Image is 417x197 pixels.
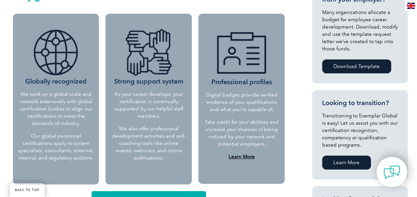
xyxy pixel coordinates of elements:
p: As your career develops, your certification is continually supported by our helpful staff members. [110,91,187,120]
p: Our global personnel certifications apply to system specialists, consultants, external, internal,... [18,132,94,162]
h3: Globally recognized [18,28,94,86]
p: We work on a global scale and network extensively with global certification bodies to align our c... [18,91,94,127]
a: Download Template [322,59,391,73]
p: Many organizations allocate a budget for employee career development. Download, modify and use th... [322,9,398,52]
h3: Strong support system [110,28,187,86]
h3: Professional profiles [204,28,279,86]
img: en [407,3,415,9]
a: Learn More [229,154,255,160]
p: Digital badges provide verified evidence of your qualifications and what you’re capable of. [204,91,279,113]
img: contact-chat.png [383,164,400,180]
a: BACK TO TOP [10,183,44,197]
a: Learn More [322,156,371,169]
p: Take credit for your abilities and increase your chances of being noticed by your network and pot... [204,118,279,148]
p: We also offer professional development activities and self-coaching tools like online events, web... [110,125,187,162]
h3: Looking to transition? [322,99,398,107]
p: Transitioning to Exemplar Global is easy! Let us assist you with our certification recognition, c... [322,112,398,149]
